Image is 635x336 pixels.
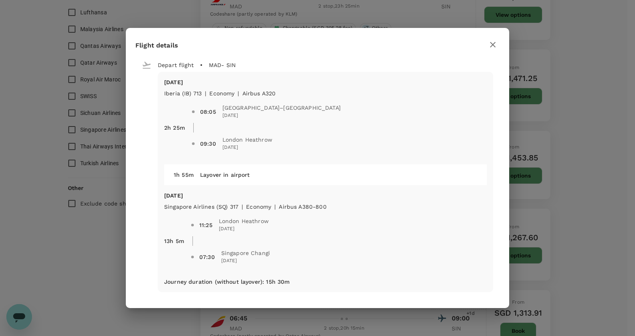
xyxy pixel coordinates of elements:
[164,192,487,200] p: [DATE]
[200,172,250,178] span: Layover in airport
[205,90,206,97] span: |
[135,42,178,49] span: Flight details
[209,61,236,69] p: MAD - SIN
[200,140,216,148] div: 09:30
[221,257,270,265] span: [DATE]
[222,144,272,152] span: [DATE]
[174,172,194,178] span: 1h 55m
[219,225,269,233] span: [DATE]
[164,203,238,211] p: Singapore Airlines (SQ) 317
[200,108,216,116] div: 08:05
[164,278,290,286] p: Journey duration (without layover) : 15h 30m
[164,78,487,86] p: [DATE]
[199,253,215,261] div: 07:30
[164,124,185,132] p: 2h 25m
[221,249,270,257] span: Singapore Changi
[274,204,276,210] span: |
[209,89,234,97] p: economy
[199,221,212,229] div: 11:25
[164,89,202,97] p: Iberia (IB) 713
[222,112,341,120] span: [DATE]
[164,237,184,245] p: 13h 5m
[238,90,239,97] span: |
[242,204,243,210] span: |
[242,89,276,97] p: Airbus A320
[219,217,269,225] span: London Heathrow
[222,136,272,144] span: London Heathrow
[279,203,326,211] p: Airbus A380-800
[158,61,194,69] p: Depart flight
[222,104,341,112] span: [GEOGRAPHIC_DATA]–[GEOGRAPHIC_DATA]
[246,203,271,211] p: economy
